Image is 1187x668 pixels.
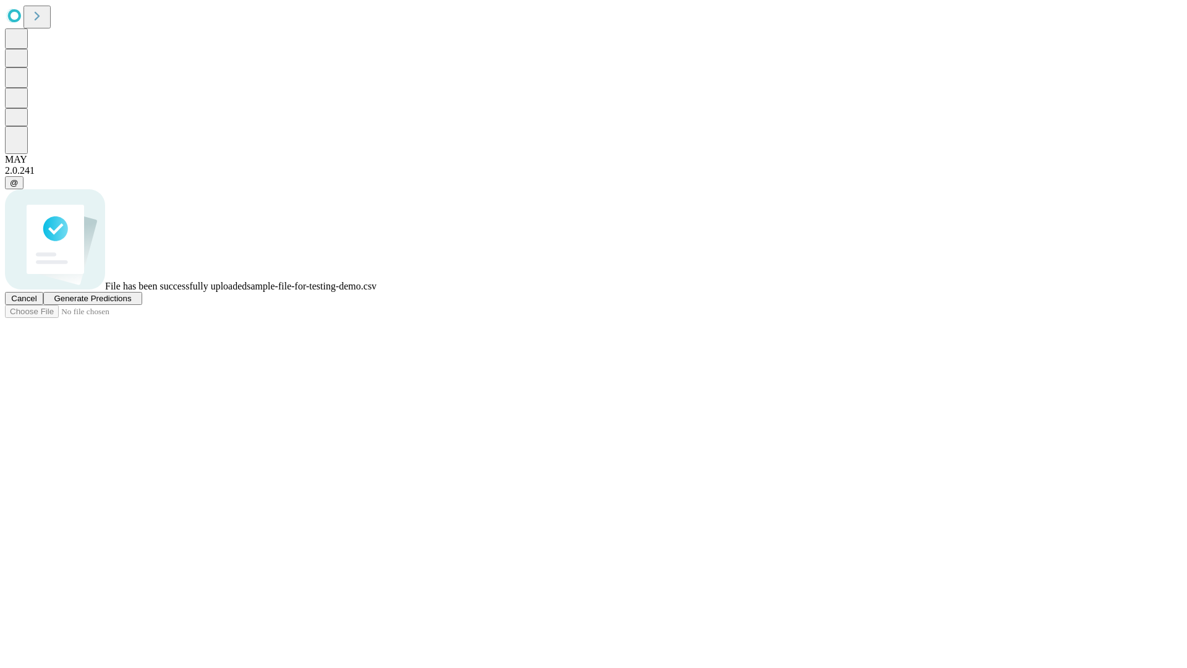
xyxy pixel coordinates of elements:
button: Generate Predictions [43,292,142,305]
button: @ [5,176,23,189]
div: 2.0.241 [5,165,1182,176]
div: MAY [5,154,1182,165]
span: @ [10,178,19,187]
span: Cancel [11,294,37,303]
span: sample-file-for-testing-demo.csv [247,281,377,291]
span: Generate Predictions [54,294,131,303]
button: Cancel [5,292,43,305]
span: File has been successfully uploaded [105,281,247,291]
